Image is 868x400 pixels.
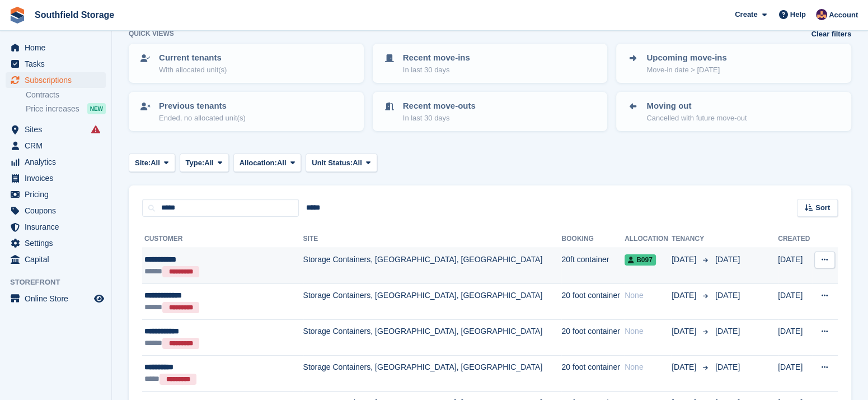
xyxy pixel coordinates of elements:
span: Online Store [25,291,92,306]
button: Unit Status: All [306,154,377,172]
button: Type: All [180,154,229,172]
th: Tenancy [672,230,711,248]
span: Account [829,10,858,21]
a: menu [6,252,106,267]
a: Southfield Storage [30,6,119,24]
span: Home [25,40,92,55]
td: [DATE] [778,284,813,320]
a: menu [6,40,106,55]
i: Smart entry sync failures have occurred [91,125,100,134]
span: Storefront [10,277,111,288]
span: Insurance [25,219,92,235]
h6: Quick views [129,29,174,39]
img: stora-icon-8386f47178a22dfd0bd8f6a31ec36ba5ce8667c1dd55bd0f319d3a0aa187defe.svg [9,7,26,24]
span: All [277,157,287,169]
span: Capital [25,252,92,267]
a: Preview store [92,292,106,305]
span: Coupons [25,203,92,218]
a: menu [6,122,106,137]
div: None [625,361,672,373]
td: [DATE] [778,356,813,392]
a: menu [6,138,106,154]
a: Moving out Cancelled with future move-out [617,93,850,130]
span: All [204,157,214,169]
a: Clear filters [811,29,851,40]
a: menu [6,56,106,72]
button: Site: All [129,154,175,172]
span: Create [735,9,757,20]
a: menu [6,187,106,202]
div: NEW [87,103,106,114]
th: Customer [142,230,303,248]
span: B097 [625,254,656,266]
div: None [625,290,672,301]
span: All [151,157,160,169]
p: In last 30 days [403,113,476,124]
a: menu [6,203,106,218]
span: Price increases [26,104,79,114]
p: Ended, no allocated unit(s) [159,113,246,124]
a: menu [6,170,106,186]
span: All [353,157,362,169]
a: menu [6,291,106,306]
span: Help [790,9,806,20]
p: Previous tenants [159,100,246,113]
span: [DATE] [672,290,698,301]
p: Moving out [646,100,747,113]
a: Previous tenants Ended, no allocated unit(s) [130,93,363,130]
span: Type: [186,157,205,169]
span: Sort [815,202,830,213]
a: menu [6,219,106,235]
span: [DATE] [715,362,740,371]
td: [DATE] [778,248,813,284]
span: Settings [25,235,92,251]
div: None [625,325,672,337]
span: Site: [135,157,151,169]
a: menu [6,72,106,88]
td: Storage Containers, [GEOGRAPHIC_DATA], [GEOGRAPHIC_DATA] [303,356,562,392]
span: Analytics [25,154,92,170]
a: Price increases NEW [26,103,106,115]
span: [DATE] [672,254,698,266]
td: 20 foot container [561,284,625,320]
th: Site [303,230,562,248]
a: Recent move-outs In last 30 days [374,93,607,130]
span: Invoices [25,170,92,186]
td: Storage Containers, [GEOGRAPHIC_DATA], [GEOGRAPHIC_DATA] [303,248,562,284]
span: [DATE] [672,361,698,373]
th: Created [778,230,813,248]
td: 20 foot container [561,320,625,356]
th: Allocation [625,230,672,248]
span: Pricing [25,187,92,202]
p: Recent move-outs [403,100,476,113]
p: With allocated unit(s) [159,64,227,76]
span: [DATE] [715,327,740,336]
span: [DATE] [715,291,740,300]
a: menu [6,154,106,170]
span: [DATE] [715,255,740,264]
span: CRM [25,138,92,154]
span: [DATE] [672,325,698,337]
p: Move-in date > [DATE] [646,64,726,76]
span: Unit Status: [312,157,353,169]
a: Recent move-ins In last 30 days [374,45,607,82]
button: Allocation: All [233,154,302,172]
span: Subscriptions [25,72,92,88]
span: Allocation: [240,157,277,169]
a: Upcoming move-ins Move-in date > [DATE] [617,45,850,82]
p: Recent move-ins [403,52,470,64]
span: Sites [25,122,92,137]
p: In last 30 days [403,64,470,76]
p: Current tenants [159,52,227,64]
a: menu [6,235,106,251]
td: [DATE] [778,320,813,356]
img: Sharon Law [816,9,827,20]
td: 20 foot container [561,356,625,392]
td: Storage Containers, [GEOGRAPHIC_DATA], [GEOGRAPHIC_DATA] [303,284,562,320]
th: Booking [561,230,625,248]
td: Storage Containers, [GEOGRAPHIC_DATA], [GEOGRAPHIC_DATA] [303,320,562,356]
td: 20ft container [561,248,625,284]
a: Contracts [26,90,106,100]
span: Tasks [25,56,92,72]
p: Upcoming move-ins [646,52,726,64]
